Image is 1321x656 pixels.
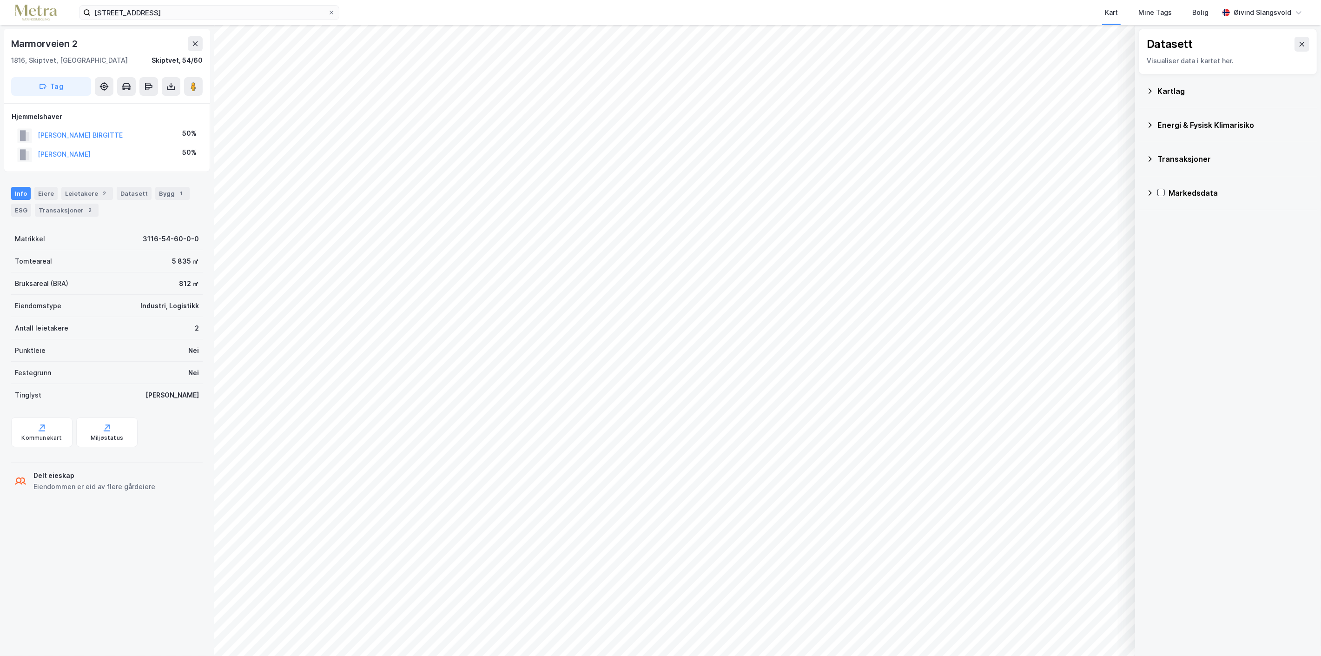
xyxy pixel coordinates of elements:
[1147,55,1309,66] div: Visualiser data i kartet her.
[145,390,199,401] div: [PERSON_NAME]
[15,390,41,401] div: Tinglyst
[177,189,186,198] div: 1
[35,204,99,217] div: Transaksjoner
[1169,187,1310,199] div: Markedsdata
[1192,7,1209,18] div: Bolig
[91,434,123,442] div: Miljøstatus
[11,204,31,217] div: ESG
[12,111,202,122] div: Hjemmelshaver
[15,233,45,245] div: Matrikkel
[91,6,328,20] input: Søk på adresse, matrikkel, gårdeiere, leietakere eller personer
[34,187,58,200] div: Eiere
[1157,119,1310,131] div: Energi & Fysisk Klimarisiko
[152,55,203,66] div: Skiptvet, 54/60
[188,367,199,378] div: Nei
[1147,37,1193,52] div: Datasett
[15,323,68,334] div: Antall leietakere
[188,345,199,356] div: Nei
[117,187,152,200] div: Datasett
[15,278,68,289] div: Bruksareal (BRA)
[1275,611,1321,656] iframe: Chat Widget
[195,323,199,334] div: 2
[182,128,197,139] div: 50%
[100,189,109,198] div: 2
[21,434,62,442] div: Kommunekart
[1234,7,1291,18] div: Øivind Slangsvold
[33,481,155,492] div: Eiendommen er eid av flere gårdeiere
[11,187,31,200] div: Info
[1157,86,1310,97] div: Kartlag
[182,147,197,158] div: 50%
[1275,611,1321,656] div: Kontrollprogram for chat
[15,345,46,356] div: Punktleie
[140,300,199,311] div: Industri, Logistikk
[1157,153,1310,165] div: Transaksjoner
[11,55,128,66] div: 1816, Skiptvet, [GEOGRAPHIC_DATA]
[1105,7,1118,18] div: Kart
[143,233,199,245] div: 3116-54-60-0-0
[15,256,52,267] div: Tomteareal
[15,300,61,311] div: Eiendomstype
[179,278,199,289] div: 812 ㎡
[33,470,155,481] div: Delt eieskap
[61,187,113,200] div: Leietakere
[11,77,91,96] button: Tag
[1138,7,1172,18] div: Mine Tags
[86,205,95,215] div: 2
[172,256,199,267] div: 5 835 ㎡
[11,36,79,51] div: Marmorveien 2
[15,367,51,378] div: Festegrunn
[15,5,57,21] img: metra-logo.256734c3b2bbffee19d4.png
[155,187,190,200] div: Bygg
